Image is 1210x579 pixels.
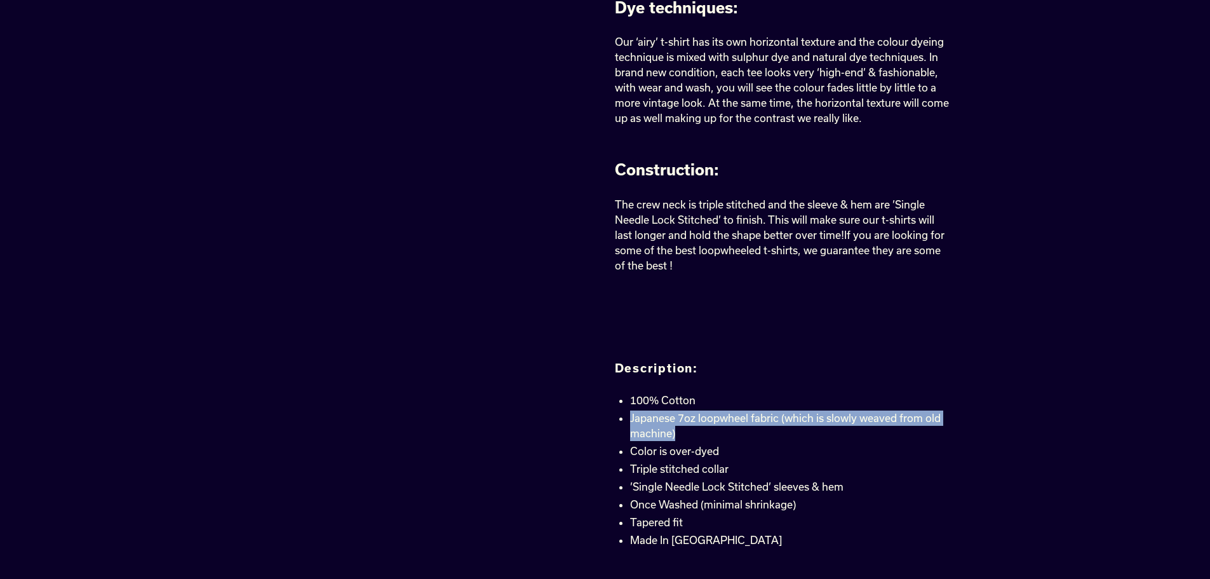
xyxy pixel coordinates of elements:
span: ’ t-shirt has its own horizontal texture and the colour dyeing technique is mixed with sulphur dy... [615,36,949,124]
span: Tapered fit [630,516,683,528]
span: 100% Cotton [630,394,696,406]
span: Construction [615,160,714,179]
span: Color is over-dyed [630,445,719,457]
span: Once Washed (minimal shrinkage) [630,498,796,510]
span: ’Single Needle Lock Stitched’ sleeves & hem [630,480,844,493]
span: Made In [GEOGRAPHIC_DATA] [630,534,782,546]
p: If you are looking for some of the best loopwheeled t-shirts, we guarantee they are some of the b... [615,197,951,273]
span: Triple stitched collar [630,463,729,475]
span: Our ‘ [615,36,638,48]
span: : [714,160,719,179]
p: airy [615,34,951,126]
span: The crew neck is triple stitched and the sleeve & hem are ’Single Needle Lock Stitched’ to finish... [615,198,934,241]
span: Japanese 7oz loopwheel fabric (which is slowly weaved from old machine) [630,412,941,439]
h2: Description: [615,362,951,376]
